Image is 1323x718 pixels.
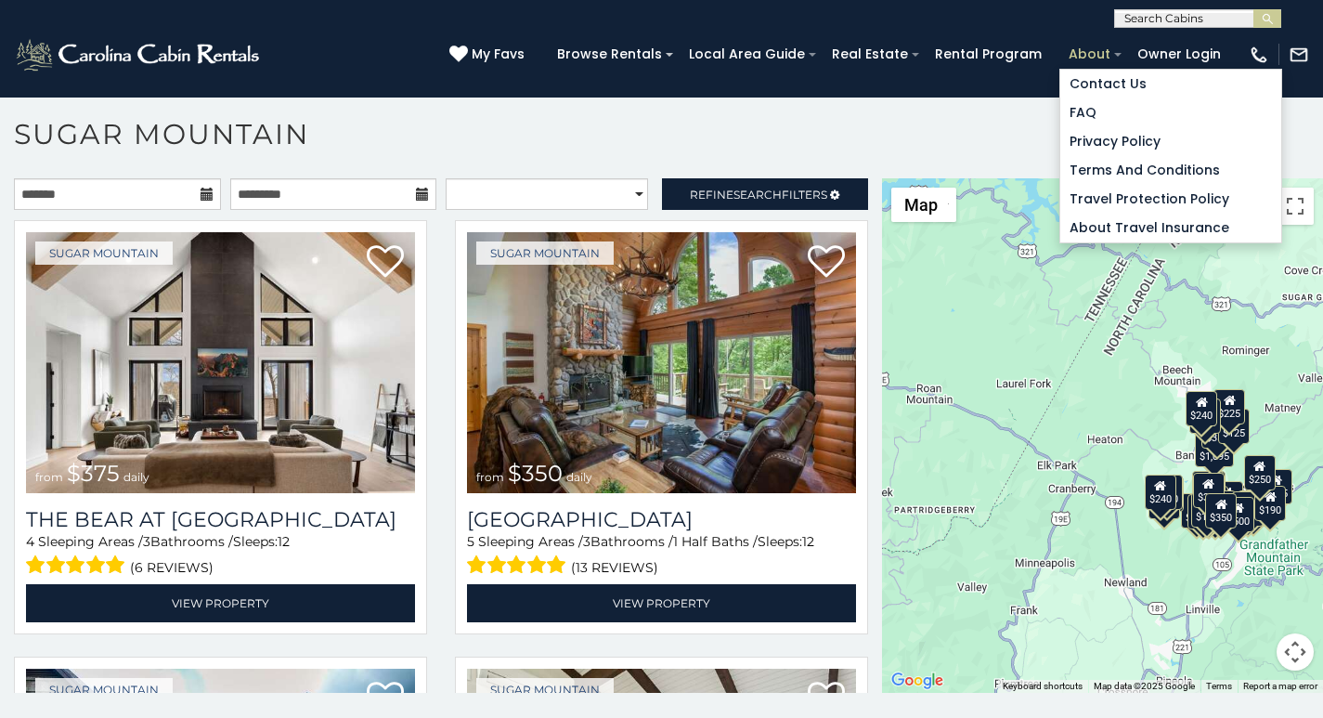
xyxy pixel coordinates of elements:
div: $190 [1191,471,1223,506]
div: Sleeping Areas / Bathrooms / Sleeps: [467,532,856,580]
a: Report a map error [1243,681,1317,691]
a: Sugar Mountain [35,678,173,701]
a: View Property [26,584,415,622]
a: Grouse Moor Lodge from $350 daily [467,232,856,493]
span: Map data ©2025 Google [1094,681,1195,691]
span: from [35,470,63,484]
span: 3 [143,533,150,550]
div: $200 [1211,481,1242,516]
img: mail-regular-white.png [1289,45,1309,65]
div: $300 [1192,473,1224,508]
div: $170 [1188,398,1220,434]
span: from [476,470,504,484]
a: Real Estate [823,40,917,69]
div: $500 [1222,497,1253,532]
a: View Property [467,584,856,622]
div: $250 [1243,455,1275,490]
span: 12 [278,533,290,550]
a: The Bear At [GEOGRAPHIC_DATA] [26,507,415,532]
button: Map camera controls [1277,633,1314,671]
div: $190 [1254,486,1286,521]
img: The Bear At Sugar Mountain [26,232,415,493]
button: Keyboard shortcuts [1003,680,1083,693]
a: Open this area in Google Maps (opens a new window) [887,669,948,693]
img: Google [887,669,948,693]
h3: The Bear At Sugar Mountain [26,507,415,532]
span: 5 [467,533,474,550]
div: $240 [1186,391,1217,426]
span: 12 [802,533,814,550]
a: Local Area Guide [680,40,814,69]
a: About Travel Insurance [1060,214,1281,242]
a: My Favs [449,45,529,65]
a: Privacy Policy [1060,127,1281,156]
a: Terms [1206,681,1232,691]
a: Rental Program [926,40,1051,69]
a: [GEOGRAPHIC_DATA] [467,507,856,532]
a: Add to favorites [367,243,404,282]
a: Contact Us [1060,70,1281,98]
div: $225 [1213,389,1245,424]
span: $350 [508,460,563,487]
a: Sugar Mountain [35,242,173,265]
div: $155 [1260,469,1291,504]
a: Add to favorites [808,243,845,282]
a: Browse Rentals [548,40,671,69]
a: Sugar Mountain [476,678,614,701]
img: White-1-2.png [14,36,265,73]
div: $225 [1151,476,1183,512]
span: 1 Half Baths / [673,533,758,550]
div: $350 [1205,493,1237,529]
a: FAQ [1060,98,1281,127]
span: Search [733,188,782,202]
a: The Bear At Sugar Mountain from $375 daily [26,232,415,493]
span: $375 [67,460,120,487]
div: $1,095 [1194,432,1233,467]
div: Sleeping Areas / Bathrooms / Sleeps: [26,532,415,580]
span: 4 [26,533,34,550]
a: RefineSearchFilters [662,178,869,210]
h3: Grouse Moor Lodge [467,507,856,532]
span: Map [904,195,938,215]
div: $125 [1217,409,1249,444]
div: $195 [1231,491,1263,527]
img: Grouse Moor Lodge [467,232,856,493]
span: daily [566,470,592,484]
span: (13 reviews) [571,555,658,580]
a: Sugar Mountain [476,242,614,265]
button: Change map style [891,188,956,222]
div: $210 [1150,475,1182,510]
span: My Favs [472,45,525,64]
a: Owner Login [1128,40,1230,69]
a: About [1059,40,1120,69]
span: (6 reviews) [130,555,214,580]
div: $240 [1144,475,1175,510]
img: phone-regular-white.png [1249,45,1269,65]
span: daily [123,470,149,484]
div: $175 [1190,492,1222,528]
span: 3 [583,533,590,550]
div: $265 [1193,471,1225,506]
span: Refine Filters [690,188,827,202]
a: Travel Protection Policy [1060,185,1281,214]
a: Terms and Conditions [1060,156,1281,185]
button: Toggle fullscreen view [1277,188,1314,225]
div: $155 [1187,494,1219,529]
